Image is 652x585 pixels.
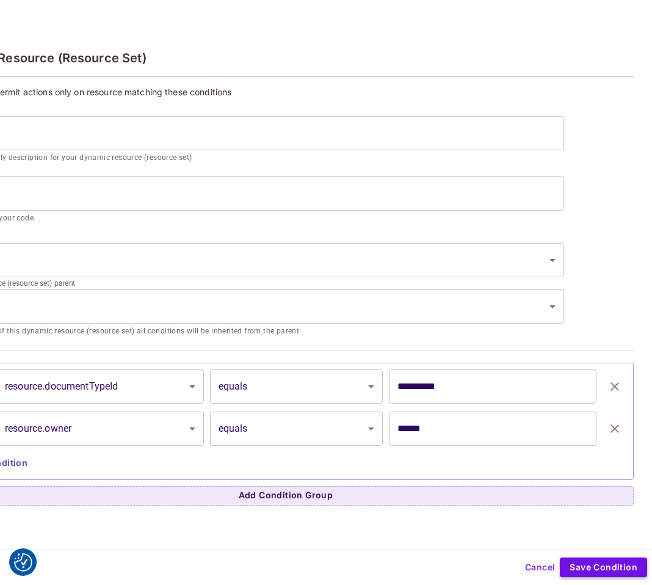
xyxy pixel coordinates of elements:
[210,369,383,404] div: equals
[14,553,32,572] img: Revisit consent button
[520,558,560,577] button: Cancel
[560,558,647,577] button: Save Condition
[14,553,32,572] button: Consent Preferences
[210,412,383,446] div: equals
